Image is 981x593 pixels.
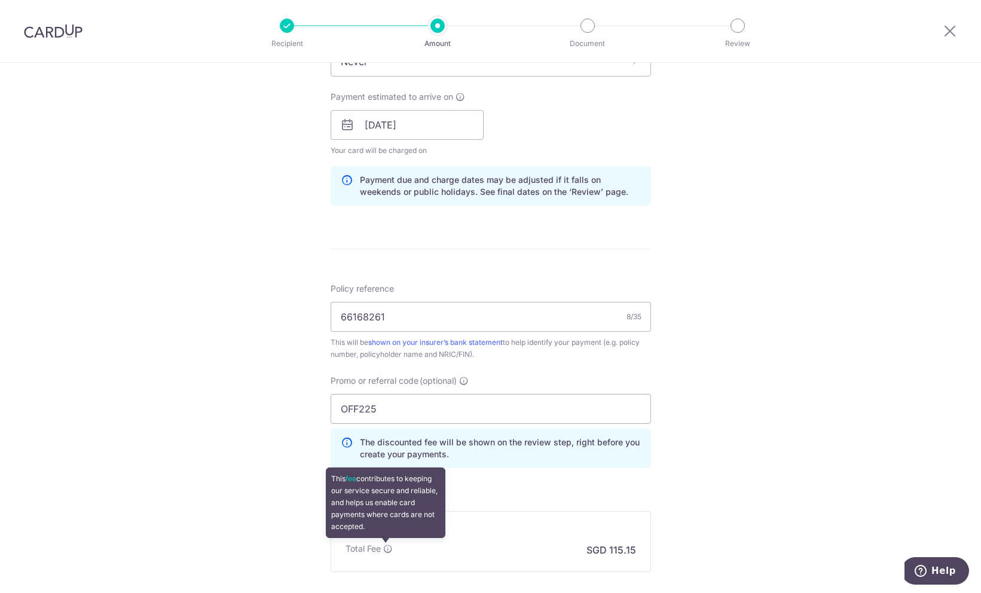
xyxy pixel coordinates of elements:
span: Payment estimated to arrive on [331,91,453,103]
div: This contributes to keeping our service secure and reliable, and helps us enable card payments wh... [326,467,445,538]
p: The discounted fee will be shown on the review step, right before you create your payments. [360,436,641,460]
p: Payment due and charge dates may be adjusted if it falls on weekends or public holidays. See fina... [360,174,641,198]
a: fee [346,474,356,483]
p: Amount [393,38,482,50]
iframe: Opens a widget where you can find more information [904,557,969,587]
span: Your card will be charged on [331,145,484,157]
p: Review [693,38,782,50]
p: SGD 115.15 [586,543,636,557]
p: Document [543,38,632,50]
span: (optional) [420,375,457,387]
img: CardUp [24,24,82,38]
input: DD / MM / YYYY [331,110,484,140]
p: Total Fee [346,543,381,555]
span: Promo or referral code [331,375,418,387]
div: 8/35 [627,311,641,323]
label: Policy reference [331,283,394,295]
a: shown on your insurer’s bank statement [368,338,503,347]
h5: Fee summary [346,521,636,533]
p: Recipient [243,38,331,50]
div: This will be to help identify your payment (e.g. policy number, policyholder name and NRIC/FIN). [331,337,651,360]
